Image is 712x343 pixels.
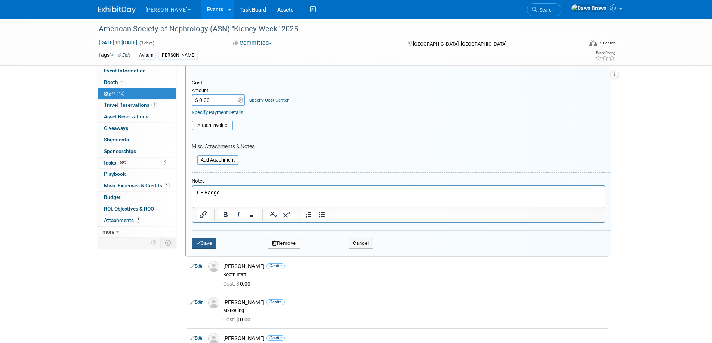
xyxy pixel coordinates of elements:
span: 1 [164,183,170,188]
td: Tags [98,51,130,60]
div: Amount [192,88,246,94]
td: Toggle Event Tabs [160,238,176,247]
button: Save [192,238,216,249]
button: Insert/edit link [197,209,210,220]
i: Booth reservation complete [121,80,125,84]
span: [DATE] [DATE] [98,39,138,46]
span: 1 [151,102,157,108]
span: 0.00 [223,317,253,322]
span: Booth [104,79,127,85]
a: Giveaways [98,123,176,134]
button: Bold [219,209,232,220]
button: Numbered list [302,209,315,220]
img: Associate-Profile-5.png [208,297,219,308]
span: Giveaways [104,125,128,131]
button: Underline [245,209,258,220]
img: ExhibitDay [98,6,136,14]
span: (3 days) [139,41,154,46]
a: Asset Reservations [98,111,176,122]
div: Misc. Attachments & Notes [192,143,611,150]
span: more [102,229,114,235]
a: Playbook [98,169,176,180]
span: Playbook [104,171,126,177]
a: Travel Reservations1 [98,100,176,111]
a: Specify Payment Details [192,110,243,115]
div: Event Rating [595,51,615,55]
span: Event Information [104,68,146,74]
a: Edit [190,336,203,341]
a: Edit [190,264,203,269]
span: [GEOGRAPHIC_DATA], [GEOGRAPHIC_DATA] [413,41,506,47]
a: Edit [118,53,130,58]
a: ROI, Objectives & ROO [98,203,176,215]
a: Sponsorships [98,146,176,157]
div: [PERSON_NAME] [223,335,605,342]
button: Superscript [280,209,293,220]
div: American Society of Nephrology (ASN) "Kidney Week" 2025 [96,22,572,36]
span: Search [537,7,554,13]
div: Notes [192,178,605,184]
a: Tasks50% [98,158,176,169]
button: Bullet list [315,209,328,220]
a: Event Information [98,65,176,77]
div: Cost: [192,80,611,86]
button: Cancel [349,238,373,249]
div: Booth Staff [223,272,605,278]
div: [PERSON_NAME] [223,263,605,270]
span: Onsite [266,263,285,269]
a: Attachments3 [98,215,176,226]
span: 0.00 [223,281,253,287]
div: Avitum [137,52,156,59]
a: Misc. Expenses & Credits1 [98,180,176,191]
span: Onsite [266,335,285,341]
a: Specify Cost Center [249,97,289,103]
span: Cost: $ [223,281,240,287]
button: Remove [268,238,300,249]
div: [PERSON_NAME] [158,52,198,59]
span: Asset Reservations [104,113,148,119]
span: Onsite [266,299,285,305]
span: Cost: $ [223,317,240,322]
span: Budget [104,194,121,200]
span: Shipments [104,137,129,143]
td: Personalize Event Tab Strip [148,238,161,247]
img: Associate-Profile-5.png [208,261,219,272]
img: Format-Inperson.png [589,40,597,46]
a: Booth [98,77,176,88]
a: more [98,227,176,238]
span: to [114,40,121,46]
span: ROI, Objectives & ROO [104,206,154,212]
span: 12 [117,91,124,96]
span: Travel Reservations [104,102,157,108]
span: Sponsorships [104,148,136,154]
span: 50% [118,160,128,165]
div: Event Format [539,39,616,50]
img: Dawn Brown [571,4,607,12]
div: In-Person [598,40,616,46]
div: Marketing [223,308,605,314]
div: [PERSON_NAME] [223,299,605,306]
span: 3 [136,217,141,223]
iframe: Rich Text Area [192,186,605,207]
span: Tasks [103,160,128,166]
a: Budget [98,192,176,203]
button: Committed [230,39,275,47]
a: Staff12 [98,88,176,100]
span: Misc. Expenses & Credits [104,183,170,188]
button: Italic [232,209,245,220]
span: Attachments [104,217,141,223]
a: Search [527,3,561,16]
a: Edit [190,300,203,305]
span: Staff [104,91,124,97]
button: Subscript [267,209,280,220]
a: Shipments [98,134,176,146]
